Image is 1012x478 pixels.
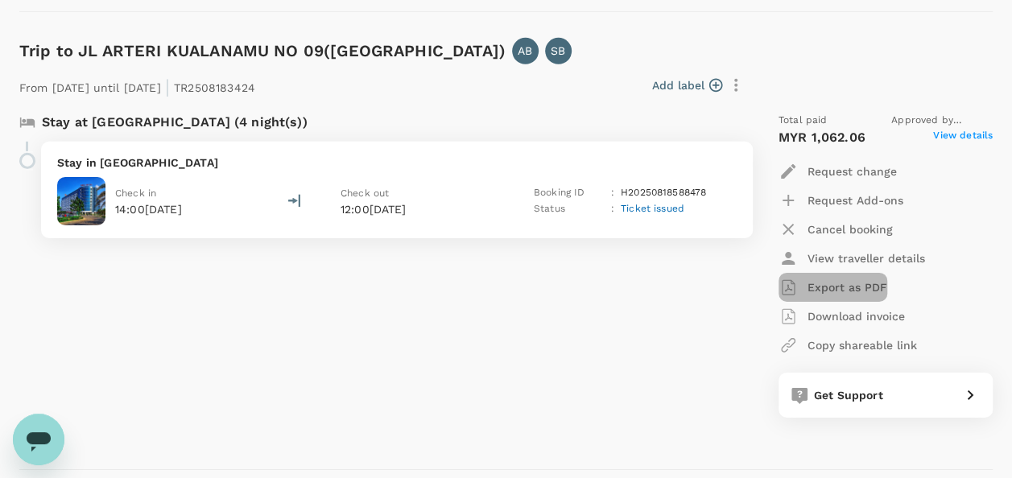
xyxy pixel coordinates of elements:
[779,215,893,244] button: Cancel booking
[779,157,897,186] button: Request change
[115,201,182,217] p: 14:00[DATE]
[534,185,605,201] p: Booking ID
[621,203,684,214] span: Ticket issued
[808,308,905,324] p: Download invoice
[42,113,308,132] p: Stay at [GEOGRAPHIC_DATA] (4 night(s))
[779,113,828,129] span: Total paid
[779,331,917,360] button: Copy shareable link
[518,43,532,59] p: AB
[933,128,993,147] span: View details
[808,192,903,208] p: Request Add-ons
[115,187,156,199] span: Check in
[891,113,993,129] span: Approved by
[779,302,905,331] button: Download invoice
[57,155,737,171] p: Stay in [GEOGRAPHIC_DATA]
[779,273,887,302] button: Export as PDF
[341,201,494,217] p: 12:00[DATE]
[808,279,887,295] p: Export as PDF
[165,76,170,98] span: |
[808,250,925,266] p: View traveller details
[652,77,722,93] button: Add label
[19,71,255,100] p: From [DATE] until [DATE] TR2508183424
[57,177,105,225] img: Wing Hotel Kualanamu Airport
[19,38,506,64] h6: Trip to JL ARTERI KUALANAMU NO 09([GEOGRAPHIC_DATA])
[13,414,64,465] iframe: Button to launch messaging window
[779,128,865,147] p: MYR 1,062.06
[611,201,614,217] p: :
[611,185,614,201] p: :
[779,186,903,215] button: Request Add-ons
[551,43,565,59] p: SB
[341,187,389,199] span: Check out
[814,389,883,402] span: Get Support
[808,337,917,353] p: Copy shareable link
[621,185,706,201] p: H20250818588478
[534,201,605,217] p: Status
[779,244,925,273] button: View traveller details
[808,221,893,237] p: Cancel booking
[808,163,897,179] p: Request change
